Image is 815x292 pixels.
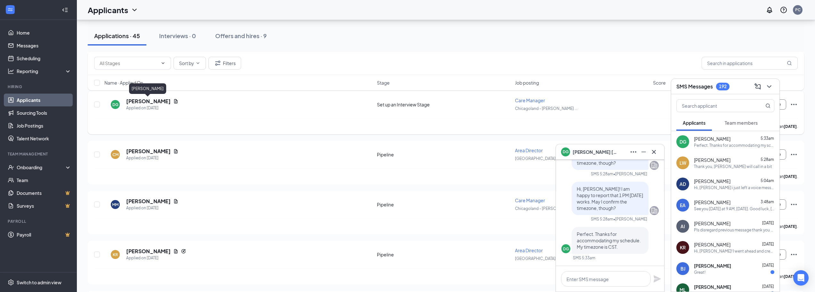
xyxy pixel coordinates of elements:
span: [PERSON_NAME] [694,241,730,248]
svg: ChevronDown [765,83,773,90]
svg: Company [650,207,658,214]
svg: Ellipses [790,101,798,108]
button: Sort byChevronDown [174,57,206,70]
span: Area Director [515,147,543,153]
h5: [PERSON_NAME] [126,98,171,105]
div: MM [112,202,118,207]
input: Search applicant [677,100,753,112]
input: All Stages [100,60,158,67]
svg: Reapply [181,249,186,254]
span: Chicagoland - [PERSON_NAME] ... [515,106,577,111]
div: Pls disregard previous message thank you and apologies [694,227,774,233]
h5: [PERSON_NAME] [126,148,171,155]
span: Score [653,79,666,86]
div: Hiring [8,84,70,89]
div: CM [112,152,118,157]
span: [PERSON_NAME] [694,284,731,290]
svg: ChevronDown [131,6,138,14]
span: Job posting [515,79,539,86]
span: 5:28am [761,157,774,162]
div: PC [795,7,801,13]
h1: Applicants [88,4,128,15]
div: Pipeline [377,201,511,208]
div: Payroll [8,219,70,224]
svg: Document [173,99,178,104]
svg: Analysis [8,68,14,74]
div: Pipeline [377,151,511,158]
svg: Plane [653,275,661,283]
svg: Company [650,162,658,169]
div: Applied on [DATE] [126,105,178,111]
div: Switch to admin view [17,279,61,286]
button: Filter Filters [208,57,241,70]
div: Offers and hires · 9 [215,32,267,40]
div: Interviews · 0 [159,32,196,40]
span: [DATE] [762,242,774,246]
div: Hi, [PERSON_NAME] i just left a voice message [694,185,774,190]
div: AD [680,181,686,187]
svg: Collapse [62,7,68,13]
div: Pipeline [377,251,511,258]
svg: ComposeMessage [754,83,762,90]
div: KR [113,252,118,257]
span: Applicants [683,120,705,126]
div: Applied on [DATE] [126,205,178,211]
input: Search in applications [702,57,798,70]
a: Home [17,26,71,39]
button: Minimize [639,147,649,157]
h5: [PERSON_NAME] [126,198,171,205]
a: Talent Network [17,132,71,145]
svg: Document [173,199,178,204]
span: [DATE] [762,284,774,289]
a: Team [17,174,71,187]
div: Open Intercom Messenger [793,270,809,286]
span: • [PERSON_NAME] [613,171,647,177]
div: SMS 5:28am [591,216,613,222]
svg: Cross [650,148,658,156]
svg: WorkstreamLogo [7,6,13,13]
div: SMS 5:28am [591,171,613,177]
span: [DATE] [762,221,774,225]
div: BJ [681,265,685,272]
span: [PERSON_NAME] [694,263,731,269]
div: Perfect. Thanks for accommodating my schedule. My timezone is CST. [694,143,774,148]
svg: ChevronDown [160,61,166,66]
span: Sort by [179,61,194,65]
button: Ellipses [628,147,639,157]
button: ChevronDown [764,81,774,92]
span: 3:48am [761,199,774,204]
div: Applications · 45 [94,32,140,40]
span: [PERSON_NAME] [PERSON_NAME] [573,148,617,155]
div: LW [680,160,686,166]
span: • [PERSON_NAME] [613,216,647,222]
b: [DATE] [784,274,797,279]
span: [GEOGRAPHIC_DATA], [GEOGRAPHIC_DATA] [515,256,598,261]
span: Perfect. Thanks for accommodating my schedule. My timezone is CST. [577,231,641,250]
span: Stage [377,79,390,86]
button: Cross [649,147,659,157]
svg: Minimize [640,148,648,156]
span: 5:04am [761,178,774,183]
svg: Ellipses [790,201,798,208]
a: Sourcing Tools [17,106,71,119]
span: [PERSON_NAME] [694,199,730,205]
div: AI [681,223,685,229]
a: SurveysCrown [17,199,71,212]
span: [PERSON_NAME] [694,220,730,227]
b: [DATE] [784,224,797,229]
button: ComposeMessage [753,81,763,92]
svg: Ellipses [790,151,798,158]
span: Hi, [PERSON_NAME]! I am happy to report that 1 PM [DATE] works. May I confirm the timezone, though? [577,186,643,211]
b: [DATE] [784,124,797,129]
span: Name · Applied On [104,79,143,86]
div: 192 [719,84,727,89]
a: PayrollCrown [17,228,71,241]
div: EA [680,202,686,208]
svg: Document [173,149,178,154]
div: SMS 5:33am [573,255,595,261]
a: Scheduling [17,52,71,65]
svg: QuestionInfo [780,6,787,14]
svg: ChevronDown [195,61,200,66]
svg: Document [173,249,178,254]
div: KR [680,244,686,251]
